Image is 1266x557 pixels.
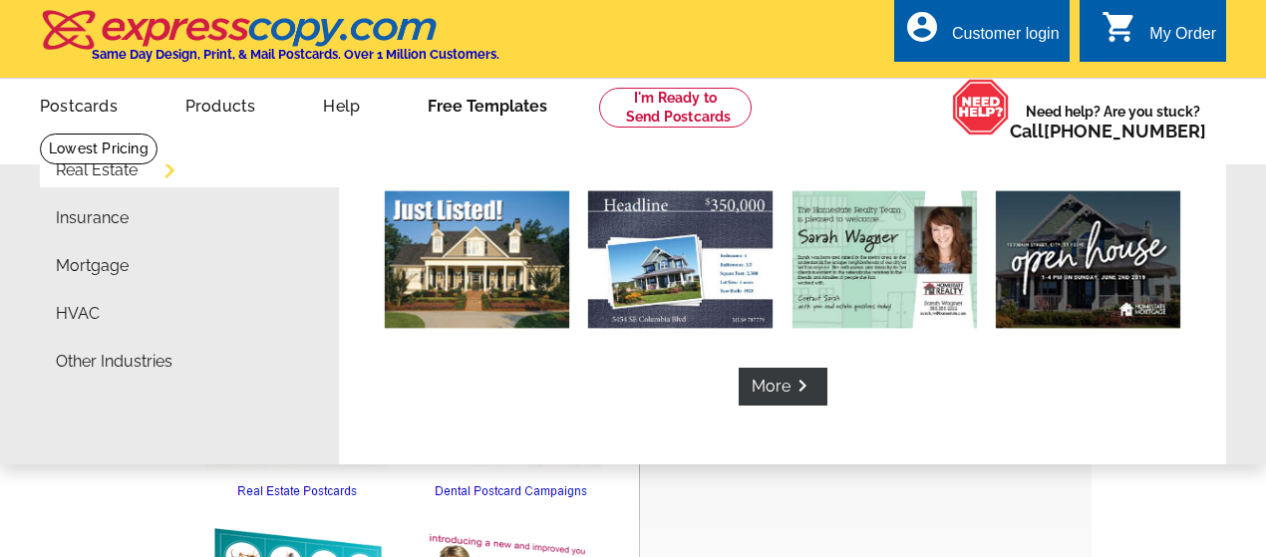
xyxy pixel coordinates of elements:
a: Postcards [8,81,150,128]
a: shopping_cart My Order [1102,22,1216,47]
a: Same Day Design, Print, & Mail Postcards. Over 1 Million Customers. [40,24,499,62]
img: Just sold [588,191,773,329]
img: help [952,79,1010,136]
a: Help [291,81,392,128]
div: Customer login [952,25,1060,53]
img: Market report [792,191,977,329]
a: Mortgage [56,258,129,274]
i: account_circle [904,9,940,45]
a: Other Industries [56,354,172,370]
a: account_circle Customer login [904,22,1060,47]
a: Free Templates [396,81,579,128]
i: shopping_cart [1102,9,1137,45]
img: Just listed [385,191,569,329]
img: Open house [996,191,1180,329]
a: Insurance [56,210,129,226]
h4: Same Day Design, Print, & Mail Postcards. Over 1 Million Customers. [92,47,499,62]
div: My Order [1149,25,1216,53]
span: Call [1010,121,1206,141]
a: HVAC [56,306,100,322]
a: Real Estate [56,162,138,178]
a: [PHONE_NUMBER] [1044,121,1206,141]
a: Morekeyboard_arrow_right [739,368,827,406]
span: Need help? Are you stuck? [1010,102,1216,141]
a: Products [154,81,288,128]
